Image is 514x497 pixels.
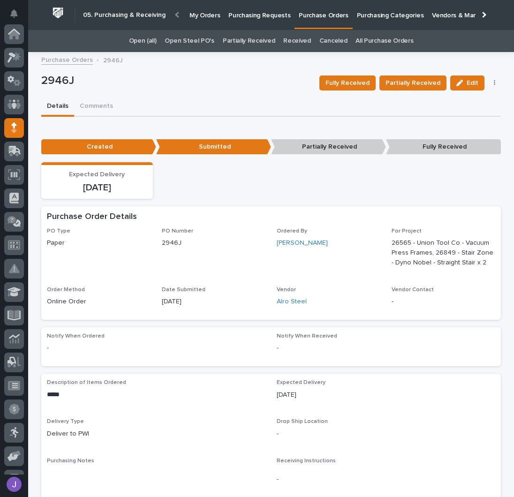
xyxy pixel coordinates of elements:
span: Receiving Instructions [277,458,336,464]
img: Workspace Logo [49,4,67,22]
span: Fully Received [325,77,370,89]
a: Partially Received [223,30,275,52]
a: Alro Steel [277,297,307,307]
a: All Purchase Orders [355,30,413,52]
p: 2946J [41,74,312,88]
span: Drop Ship Location [277,419,328,424]
span: Date Submitted [162,287,205,293]
p: 2946J [103,54,123,65]
div: Notifications [12,9,24,24]
p: 2946J [162,238,265,248]
button: users-avatar [4,474,24,494]
button: Details [41,97,74,117]
h2: Purchase Order Details [47,212,137,222]
p: Partially Received [271,139,386,155]
a: [PERSON_NAME] [277,238,328,248]
span: Notify When Ordered [47,333,105,339]
p: - [47,343,265,353]
span: Ordered By [277,228,307,234]
span: Notify When Received [277,333,337,339]
p: - [392,297,495,307]
button: Fully Received [319,75,376,90]
p: - [277,474,495,484]
span: Delivery Type [47,419,84,424]
p: - [277,343,495,353]
p: Paper [47,238,151,248]
p: [DATE] [162,297,265,307]
span: Purchasing Notes [47,458,94,464]
span: For Project [392,228,422,234]
a: Open Steel PO's [165,30,214,52]
p: Submitted [156,139,271,155]
a: Received [283,30,311,52]
a: Purchase Orders [41,54,93,65]
button: Notifications [4,4,24,23]
h2: 05. Purchasing & Receiving [83,11,166,19]
span: Expected Delivery [69,171,125,178]
span: Edit [467,79,478,87]
button: Edit [450,75,484,90]
p: [DATE] [47,182,147,193]
p: Online Order [47,297,151,307]
span: Vendor Contact [392,287,434,293]
p: - [277,429,495,439]
p: 26565 - Union Tool Co - Vacuum Press Frames, 26849 - Stair Zone - Dyno Nobel - Straight Stair x 2 [392,238,495,267]
span: Description of Items Ordered [47,380,126,385]
p: Deliver to PWI [47,429,265,439]
span: Order Method [47,287,85,293]
p: [DATE] [277,390,495,400]
span: PO Number [162,228,193,234]
p: Fully Received [386,139,501,155]
button: Partially Received [379,75,446,90]
span: PO Type [47,228,70,234]
button: Comments [74,97,119,117]
span: Partially Received [385,77,440,89]
a: Canceled [319,30,348,52]
p: Created [41,139,156,155]
a: Open (all) [129,30,157,52]
span: Expected Delivery [277,380,325,385]
span: Vendor [277,287,296,293]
